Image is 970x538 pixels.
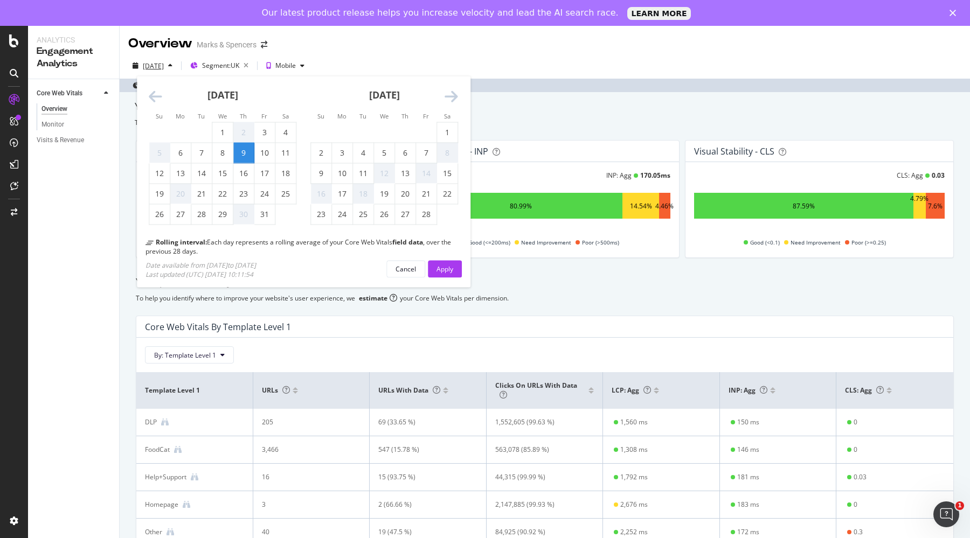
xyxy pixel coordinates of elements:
div: 2,676 ms [620,500,648,509]
small: Mo [337,112,347,120]
div: Engagement Analytics [37,45,110,70]
div: 16 [311,188,331,199]
a: Overview [41,103,112,115]
div: 2 (66.66 %) [378,500,467,509]
td: Monday, January 27, 2025 [170,204,191,225]
div: 19 [374,188,394,199]
div: 16 [233,168,254,179]
td: Not available. Wednesday, February 12, 2025 [374,163,395,184]
div: Core Web Vitals [37,88,82,99]
span: INP: Agg [729,386,767,395]
td: Wednesday, February 26, 2025 [374,204,395,225]
td: Not available. Saturday, February 8, 2025 [437,143,458,163]
td: Not available. Tuesday, February 18, 2025 [353,184,374,204]
div: INP: Agg [606,171,632,180]
div: 69 (33.65 %) [378,417,467,427]
div: 0.03 [854,472,867,482]
td: Sunday, February 23, 2025 [311,204,332,225]
div: 28 [416,209,436,220]
div: 0 [854,500,857,509]
div: 26 [374,209,394,220]
span: Poor (>500ms) [582,236,619,249]
div: 29 [212,209,233,220]
div: 0.3 [854,527,863,537]
div: 181 ms [737,472,759,482]
small: Fr [261,112,267,120]
div: 26 [149,209,170,220]
div: [DATE] [143,61,164,71]
div: 31 [254,209,275,220]
div: 3 [262,500,351,509]
div: 19 [149,188,170,199]
div: Overview [41,103,67,115]
div: To help you identify where to improve your website's user experience, we your Core Web Vitals per... [136,294,954,303]
div: 14 [191,168,212,179]
div: DLP [145,417,157,427]
div: Visual Stability - CLS [694,146,774,157]
div: FoodCat [145,445,170,455]
div: estimate [359,294,387,303]
div: 0 [854,445,857,455]
span: Segment: UK [202,61,239,70]
div: Cancel [396,264,416,273]
td: Tuesday, January 28, 2025 [191,204,212,225]
div: 9 [311,168,331,179]
td: Wednesday, January 29, 2025 [212,204,233,225]
td: Sunday, January 19, 2025 [149,184,170,204]
strong: [DATE] [207,88,238,101]
div: Close [950,10,960,16]
div: 7 [416,148,436,158]
div: Analytics [37,34,110,45]
div: 15 [212,168,233,179]
div: Marks & Spencers [197,39,257,50]
td: Friday, January 17, 2025 [254,163,275,184]
td: Monday, February 17, 2025 [332,184,353,204]
td: Tuesday, January 7, 2025 [191,143,212,163]
div: 10 [254,148,275,158]
span: Good (<=200ms) [468,236,510,249]
td: Tuesday, January 14, 2025 [191,163,212,184]
div: 16 [262,472,351,482]
small: Sa [282,112,289,120]
span: CLS: Agg [845,386,884,395]
div: Overview [128,34,192,53]
div: 23 [311,209,331,220]
span: By: Template Level 1 [154,351,216,360]
td: Selected. Thursday, January 9, 2025 [233,143,254,163]
span: Poor (>=0.25) [851,236,886,249]
small: Su [156,112,163,120]
span: 1 [955,501,964,510]
div: Move forward to switch to the next month. [445,89,458,104]
td: Thursday, February 6, 2025 [395,143,416,163]
button: Segment:UK [186,57,253,74]
button: Apply [428,260,462,277]
td: Not available. Thursday, January 30, 2025 [233,204,254,225]
div: Last updated (UTC) [DATE] 10:11:54 [145,269,256,278]
td: Sunday, January 12, 2025 [149,163,170,184]
div: 183 ms [737,500,759,509]
span: Clicks on URLs with data [495,381,577,400]
small: Fr [423,112,429,120]
div: 27 [395,209,415,220]
span: Need Improvement [521,236,571,249]
td: Friday, January 10, 2025 [254,143,275,163]
div: 170.05 ms [640,171,670,180]
div: 8 [437,148,458,158]
div: 4 [275,127,296,138]
td: Friday, February 21, 2025 [416,184,437,204]
div: 1,560 ms [620,417,648,427]
div: 1,308 ms [620,445,648,455]
div: 28 [191,209,212,220]
td: Monday, February 10, 2025 [332,163,353,184]
small: We [218,112,227,120]
td: Friday, February 7, 2025 [416,143,437,163]
small: Th [401,112,408,120]
div: Help+Support [145,472,186,482]
div: Other [145,527,162,537]
div: 13 [170,168,191,179]
div: 3,466 [262,445,351,455]
small: Tu [359,112,366,120]
button: Cancel [386,260,425,277]
td: Saturday, January 18, 2025 [275,163,296,184]
div: 25 [275,188,296,199]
